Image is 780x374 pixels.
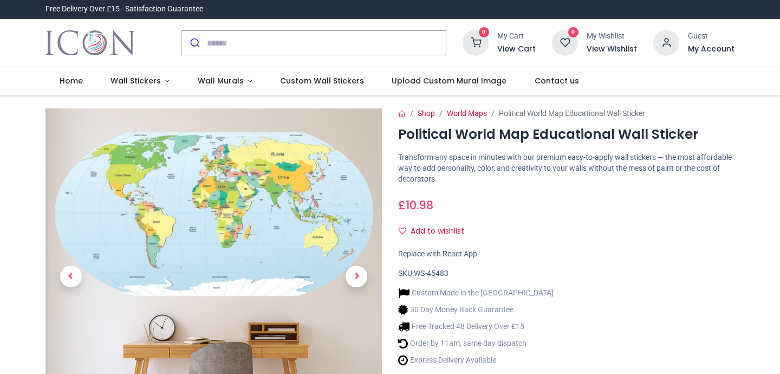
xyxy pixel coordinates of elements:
[198,75,244,86] span: Wall Murals
[45,28,135,58] img: Icon Wall Stickers
[398,249,734,260] div: Replace with React App.
[414,269,448,278] span: WS-45483
[184,67,266,95] a: Wall Murals
[399,227,406,235] i: Add to wishlist
[507,4,734,15] iframe: Customer reviews powered by Trustpilot
[406,197,433,213] span: 10.98
[398,354,554,366] li: Express Delivery Available
[346,266,367,287] span: Next
[398,304,554,315] li: 30 Day Money Back Guarantee
[447,109,487,118] a: World Maps
[568,27,578,37] sup: 0
[96,67,184,95] a: Wall Stickers
[688,31,734,42] div: Guest
[398,197,433,213] span: £
[392,75,506,86] span: Upload Custom Mural Image
[463,38,489,47] a: 0
[497,31,536,42] div: My Cart
[552,38,578,47] a: 0
[497,44,536,55] a: View Cart
[60,266,82,287] span: Previous
[479,27,489,37] sup: 0
[280,75,364,86] span: Custom Wall Stickers
[110,75,161,86] span: Wall Stickers
[398,321,554,332] li: Free Tracked 48 Delivery Over £15
[398,152,734,184] p: Transform any space in minutes with our premium easy-to-apply wall stickers — the most affordable...
[45,28,135,58] a: Logo of Icon Wall Stickers
[60,75,83,86] span: Home
[398,222,473,241] button: Add to wishlistAdd to wishlist
[398,287,554,299] li: Custom Made in the [GEOGRAPHIC_DATA]
[535,75,579,86] span: Contact us
[499,109,645,118] span: Political World Map Educational Wall Sticker
[181,31,207,55] button: Submit
[398,338,554,349] li: Order by 11am, same day dispatch
[398,125,734,144] h1: Political World Map Educational Wall Sticker
[587,44,637,55] a: View Wishlist
[45,4,203,15] div: Free Delivery Over £15 - Satisfaction Guarantee
[688,44,734,55] a: My Account
[398,268,734,279] div: SKU:
[418,109,435,118] a: Shop
[587,31,637,42] div: My Wishlist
